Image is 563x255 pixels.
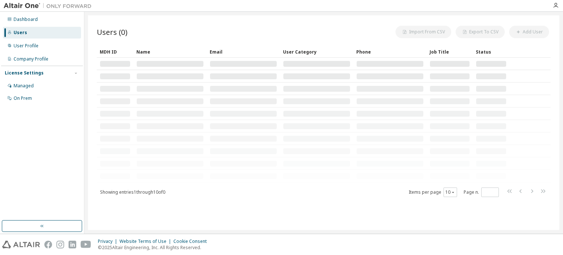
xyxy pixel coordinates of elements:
div: Status [476,46,507,58]
div: Users [14,30,27,36]
button: Export To CSV [456,26,505,38]
div: Managed [14,83,34,89]
div: Website Terms of Use [119,238,173,244]
span: Page n. [464,187,499,197]
div: User Profile [14,43,38,49]
div: Cookie Consent [173,238,211,244]
div: Company Profile [14,56,48,62]
div: Job Title [430,46,470,58]
div: Privacy [98,238,119,244]
img: altair_logo.svg [2,241,40,248]
div: On Prem [14,95,32,101]
div: License Settings [5,70,44,76]
div: Email [210,46,277,58]
p: © 2025 Altair Engineering, Inc. All Rights Reserved. [98,244,211,251]
img: Altair One [4,2,95,10]
button: Add User [509,26,549,38]
span: Users (0) [97,27,128,37]
img: linkedin.svg [69,241,76,248]
img: instagram.svg [56,241,64,248]
span: Showing entries 1 through 10 of 0 [100,189,165,195]
button: 10 [445,189,455,195]
div: Dashboard [14,17,38,22]
button: Import From CSV [395,26,451,38]
div: Phone [356,46,424,58]
img: facebook.svg [44,241,52,248]
img: youtube.svg [81,241,91,248]
span: Items per page [409,187,457,197]
div: Name [136,46,204,58]
div: User Category [283,46,350,58]
div: MDH ID [100,46,130,58]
